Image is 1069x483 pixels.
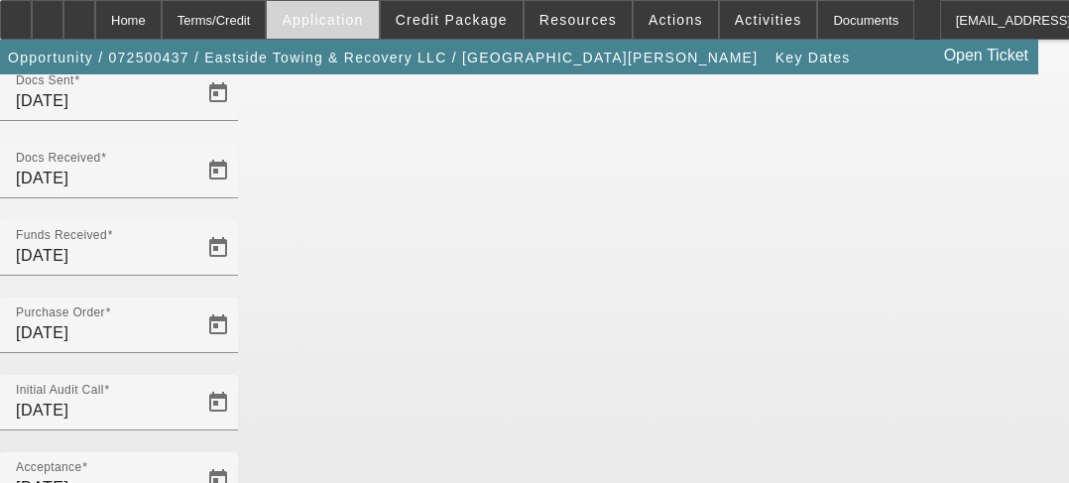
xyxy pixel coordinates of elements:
[634,1,718,39] button: Actions
[735,12,802,28] span: Activities
[771,40,856,75] button: Key Dates
[381,1,523,39] button: Credit Package
[198,383,238,423] button: Open calendar
[267,1,378,39] button: Application
[649,12,703,28] span: Actions
[198,305,238,345] button: Open calendar
[936,39,1036,72] a: Open Ticket
[198,228,238,268] button: Open calendar
[525,1,632,39] button: Resources
[198,151,238,190] button: Open calendar
[396,12,508,28] span: Credit Package
[8,50,758,65] span: Opportunity / 072500437 / Eastside Towing & Recovery LLC / [GEOGRAPHIC_DATA][PERSON_NAME]
[282,12,363,28] span: Application
[16,306,105,319] mat-label: Purchase Order
[16,461,81,474] mat-label: Acceptance
[775,50,851,65] span: Key Dates
[16,384,104,397] mat-label: Initial Audit Call
[16,229,107,242] mat-label: Funds Received
[16,152,101,165] mat-label: Docs Received
[198,73,238,113] button: Open calendar
[539,12,617,28] span: Resources
[16,74,74,87] mat-label: Docs Sent
[720,1,817,39] button: Activities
